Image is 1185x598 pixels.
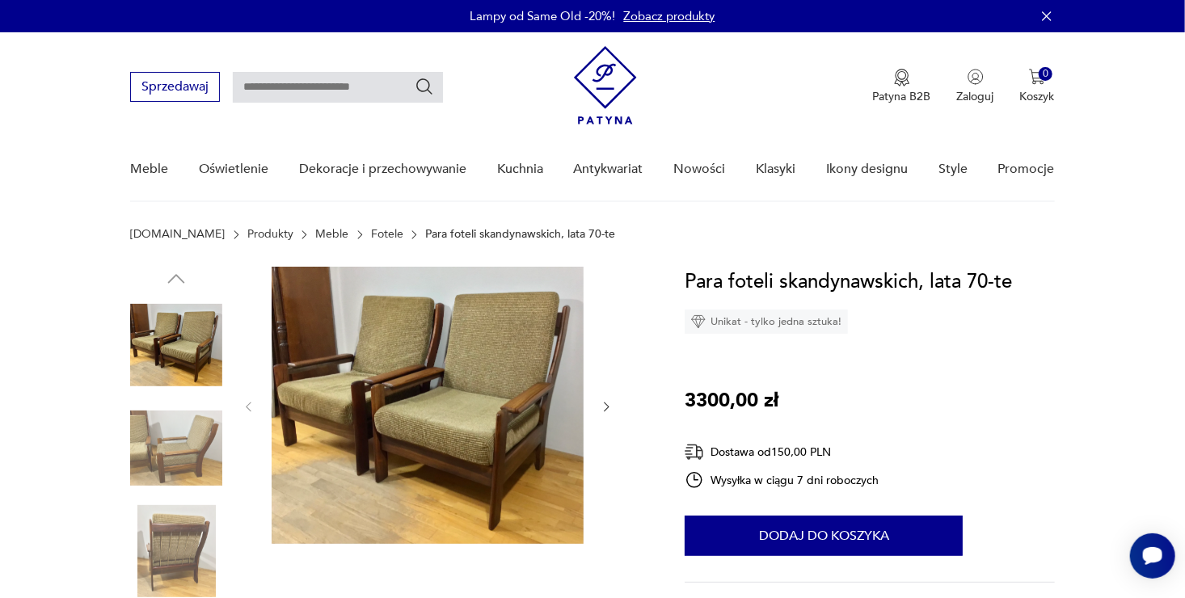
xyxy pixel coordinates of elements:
a: Meble [130,138,168,200]
iframe: Smartsupp widget button [1130,533,1175,579]
img: Zdjęcie produktu Para foteli skandynawskich, lata 70-te [130,505,222,597]
a: Style [938,138,968,200]
a: Ikona medaluPatyna B2B [873,69,931,104]
button: Sprzedawaj [130,72,220,102]
div: Dostawa od 150,00 PLN [685,442,879,462]
a: Klasyki [756,138,795,200]
p: Para foteli skandynawskich, lata 70-te [425,228,615,241]
a: Nowości [673,138,725,200]
p: Patyna B2B [873,89,931,104]
a: Zobacz produkty [624,8,715,24]
a: Fotele [371,228,403,241]
img: Zdjęcie produktu Para foteli skandynawskich, lata 70-te [130,299,222,391]
a: Sprzedawaj [130,82,220,94]
p: Lampy od Same Old -20%! [470,8,616,24]
button: Szukaj [415,77,434,96]
a: Produkty [247,228,293,241]
img: Ikona dostawy [685,442,704,462]
img: Ikona medalu [894,69,910,86]
img: Zdjęcie produktu Para foteli skandynawskich, lata 70-te [272,267,584,544]
a: Promocje [998,138,1055,200]
a: Kuchnia [497,138,543,200]
p: 3300,00 zł [685,385,778,416]
img: Ikonka użytkownika [968,69,984,85]
div: 0 [1039,67,1052,81]
button: Dodaj do koszyka [685,516,963,556]
p: Koszyk [1020,89,1055,104]
p: Zaloguj [957,89,994,104]
img: Patyna - sklep z meblami i dekoracjami vintage [574,46,637,124]
a: Dekoracje i przechowywanie [299,138,466,200]
button: Zaloguj [957,69,994,104]
img: Zdjęcie produktu Para foteli skandynawskich, lata 70-te [130,402,222,495]
div: Wysyłka w ciągu 7 dni roboczych [685,470,879,490]
button: Patyna B2B [873,69,931,104]
img: Ikona koszyka [1029,69,1045,85]
img: Ikona diamentu [691,314,706,329]
button: 0Koszyk [1020,69,1055,104]
a: [DOMAIN_NAME] [130,228,225,241]
a: Oświetlenie [199,138,268,200]
a: Antykwariat [574,138,643,200]
h1: Para foteli skandynawskich, lata 70-te [685,267,1012,297]
div: Unikat - tylko jedna sztuka! [685,310,848,334]
a: Meble [315,228,348,241]
a: Ikony designu [826,138,908,200]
